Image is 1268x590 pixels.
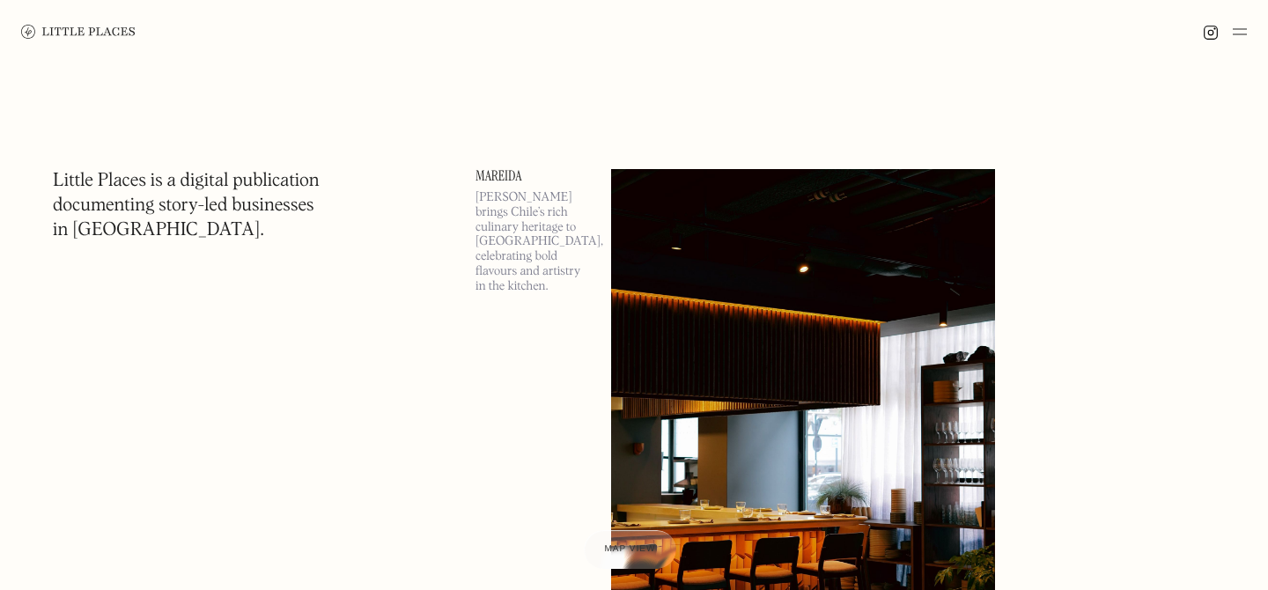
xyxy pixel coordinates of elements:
p: [PERSON_NAME] brings Chile’s rich culinary heritage to [GEOGRAPHIC_DATA], celebrating bold flavou... [475,190,590,294]
span: Map view [605,544,656,554]
h1: Little Places is a digital publication documenting story-led businesses in [GEOGRAPHIC_DATA]. [53,169,320,243]
a: Mareida [475,169,590,183]
a: Map view [584,530,677,569]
